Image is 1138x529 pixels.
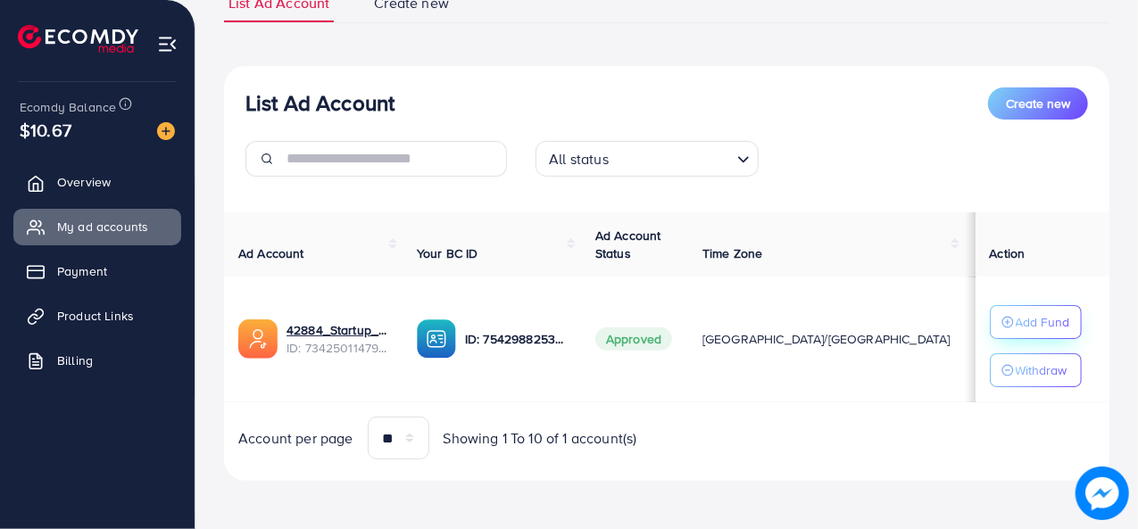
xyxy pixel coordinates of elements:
span: Showing 1 To 10 of 1 account(s) [444,428,637,449]
img: image [1076,467,1128,519]
p: Add Fund [1016,311,1070,333]
button: Create new [988,87,1088,120]
img: logo [18,25,138,53]
img: menu [157,34,178,54]
h3: List Ad Account [245,90,395,116]
div: <span class='underline'>42884_Startup_1709559290901</span></br>7342501147929870338 [287,321,388,358]
span: $10.67 [20,117,71,143]
button: Withdraw [990,353,1082,387]
img: ic-ads-acc.e4c84228.svg [238,319,278,359]
span: Payment [57,262,107,280]
input: Search for option [614,143,730,172]
a: Product Links [13,298,181,334]
span: Ad Account Status [595,227,661,262]
span: Your BC ID [417,244,478,262]
a: My ad accounts [13,209,181,244]
img: ic-ba-acc.ded83a64.svg [417,319,456,359]
span: Create new [1006,95,1070,112]
span: My ad accounts [57,218,148,236]
button: Add Fund [990,305,1082,339]
div: Search for option [536,141,759,177]
a: Billing [13,343,181,378]
p: ID: 7542988253192863761 [465,328,567,350]
span: Ecomdy Balance [20,98,116,116]
span: [GEOGRAPHIC_DATA]/[GEOGRAPHIC_DATA] [702,330,951,348]
span: Approved [595,327,672,351]
p: Withdraw [1016,360,1067,381]
a: Overview [13,164,181,200]
span: All status [545,146,612,172]
span: Billing [57,351,93,369]
img: image [157,122,175,140]
span: ID: 7342501147929870338 [287,339,388,357]
a: 42884_Startup_1709559290901 [287,321,388,339]
span: Time Zone [702,244,762,262]
span: Overview [57,173,111,191]
span: Account per page [238,428,353,449]
a: Payment [13,253,181,289]
span: Ad Account [238,244,304,262]
span: Product Links [57,307,134,325]
span: Action [990,244,1026,262]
